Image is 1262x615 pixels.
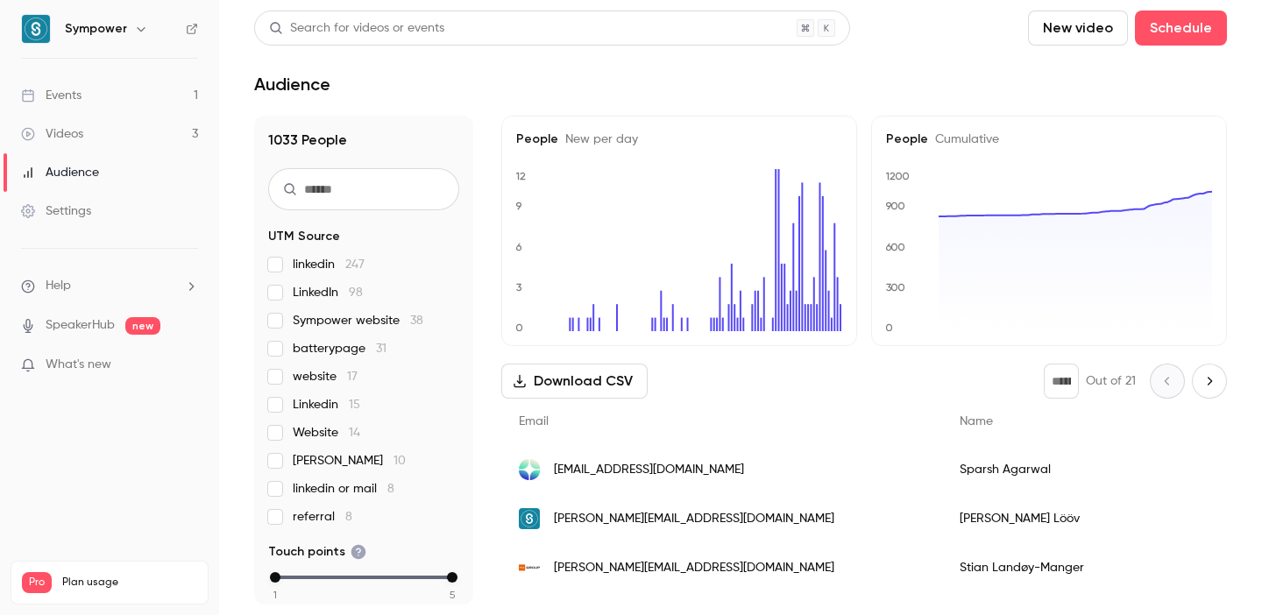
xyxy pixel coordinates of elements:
span: 10 [393,455,406,467]
span: 5 [450,587,455,603]
span: 38 [410,315,423,327]
h6: Sympower [65,20,127,38]
div: min [270,572,280,583]
span: linkedin or mail [293,480,394,498]
text: 900 [885,200,905,212]
span: Cumulative [928,133,999,145]
span: What's new [46,356,111,374]
span: 8 [387,483,394,495]
span: 8 [345,511,352,523]
span: linkedin [293,256,365,273]
span: Help [46,277,71,295]
span: 1 [273,587,277,603]
text: 1200 [885,170,910,182]
span: Sympower website [293,312,423,329]
img: psw.no [519,557,540,578]
img: suno-charge.com [519,459,540,480]
button: Next page [1192,364,1227,399]
div: Settings [21,202,91,220]
div: [PERSON_NAME] Lööv [942,494,1209,543]
h1: Audience [254,74,330,95]
h5: People [886,131,1212,148]
li: help-dropdown-opener [21,277,198,295]
div: Sparsh Agarwal [942,445,1209,494]
p: Out of 21 [1086,372,1136,390]
span: [PERSON_NAME][EMAIL_ADDRESS][DOMAIN_NAME] [554,559,834,577]
text: 3 [516,281,522,293]
text: 6 [515,241,522,253]
span: website [293,368,358,385]
span: new [125,317,160,335]
span: Name [960,415,993,428]
img: sympower.net [519,508,540,529]
div: Videos [21,125,83,143]
h5: People [516,131,842,148]
button: New video [1028,11,1128,46]
span: [PERSON_NAME] [293,452,406,470]
img: Sympower [22,15,50,43]
div: Stian Landøy-Manger [942,543,1209,592]
span: UTM Source [268,228,340,245]
span: referral [293,508,352,526]
span: [EMAIL_ADDRESS][DOMAIN_NAME] [554,461,744,479]
span: batterypage [293,340,386,357]
text: 9 [515,200,522,212]
span: Email [519,415,549,428]
h1: 1033 People [268,130,459,151]
text: 0 [885,322,893,334]
span: Pro [22,572,52,593]
span: 17 [347,371,358,383]
div: max [447,572,457,583]
text: 600 [885,241,905,253]
span: 31 [376,343,386,355]
text: 12 [515,170,526,182]
text: 0 [515,322,523,334]
button: Schedule [1135,11,1227,46]
a: SpeakerHub [46,316,115,335]
div: Search for videos or events [269,19,444,38]
span: Website [293,424,360,442]
span: 14 [349,427,360,439]
span: Plan usage [62,576,197,590]
span: Linkedin [293,396,360,414]
span: 98 [349,286,363,299]
button: Download CSV [501,364,648,399]
span: Touch points [268,543,366,561]
text: 300 [886,281,905,293]
div: Audience [21,164,99,181]
span: LinkedIn [293,284,363,301]
span: 247 [345,258,365,271]
span: 15 [349,399,360,411]
div: Events [21,87,82,104]
span: New per day [558,133,638,145]
iframe: Noticeable Trigger [177,357,198,373]
span: [PERSON_NAME][EMAIL_ADDRESS][DOMAIN_NAME] [554,510,834,528]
